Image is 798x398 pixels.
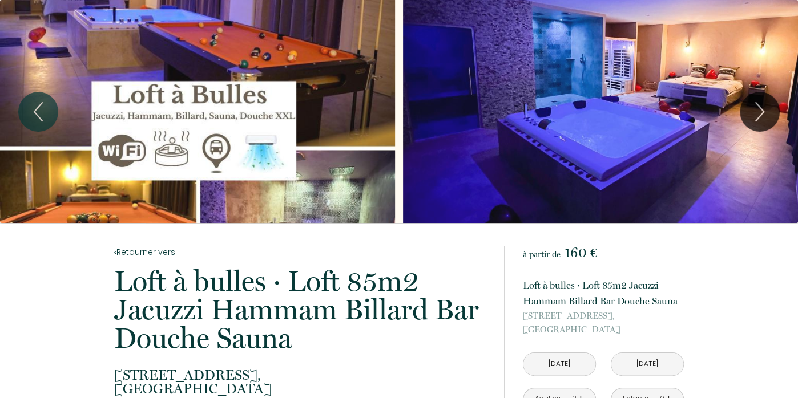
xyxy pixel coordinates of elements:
p: [GEOGRAPHIC_DATA] [523,309,684,336]
p: Loft à bulles · Loft 85m2 Jacuzzi Hammam Billard Bar Douche Sauna [523,277,684,309]
span: 160 € [565,245,597,261]
span: [STREET_ADDRESS], [114,368,489,382]
span: [STREET_ADDRESS], [523,309,684,323]
p: [GEOGRAPHIC_DATA] [114,368,489,396]
button: Next [740,92,780,132]
p: Loft à bulles · Loft 85m2 Jacuzzi Hammam Billard Bar Douche Sauna [114,267,489,352]
span: à partir de [523,249,561,259]
button: Previous [18,92,58,132]
input: Arrivée [523,353,595,375]
input: Départ [611,353,683,375]
a: Retourner vers [114,246,489,258]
